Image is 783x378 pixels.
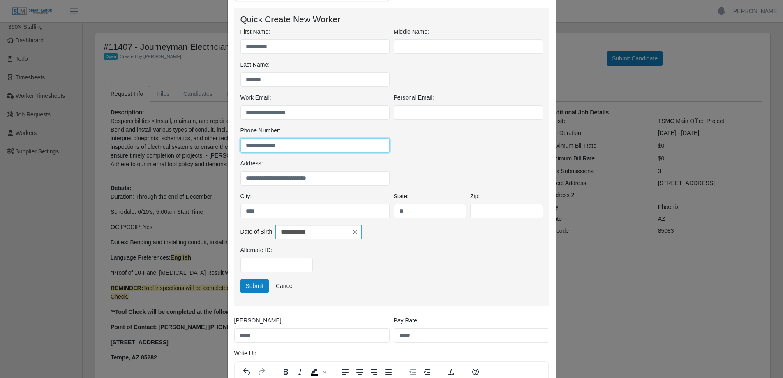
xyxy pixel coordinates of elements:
label: Middle Name: [394,28,429,36]
label: Date of Birth: [240,227,274,236]
button: Help [469,366,483,378]
body: Rich Text Area. Press ALT-0 for help. [7,7,307,250]
button: Redo [254,366,268,378]
button: Align left [338,366,352,378]
label: Address: [240,159,263,168]
button: Bold [279,366,293,378]
button: Submit [240,279,269,293]
label: Work Email: [240,93,271,102]
h4: Quick Create New Worker [240,14,543,24]
label: First Name: [240,28,270,36]
label: City: [240,192,252,201]
button: Justify [381,366,395,378]
button: Increase indent [420,366,434,378]
label: Zip: [470,192,480,201]
a: Cancel [270,279,299,293]
label: Pay Rate [394,316,418,325]
button: Clear formatting [444,366,458,378]
div: Background color Black [307,366,328,378]
button: Align center [353,366,367,378]
button: Undo [240,366,254,378]
label: [PERSON_NAME] [234,316,282,325]
label: Personal Email: [394,93,434,102]
label: Write Up [234,349,256,358]
button: Italic [293,366,307,378]
label: State: [394,192,409,201]
label: Phone Number: [240,126,281,135]
button: Align right [367,366,381,378]
label: Last Name: [240,60,270,69]
button: Decrease indent [406,366,420,378]
label: Alternate ID: [240,246,273,255]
